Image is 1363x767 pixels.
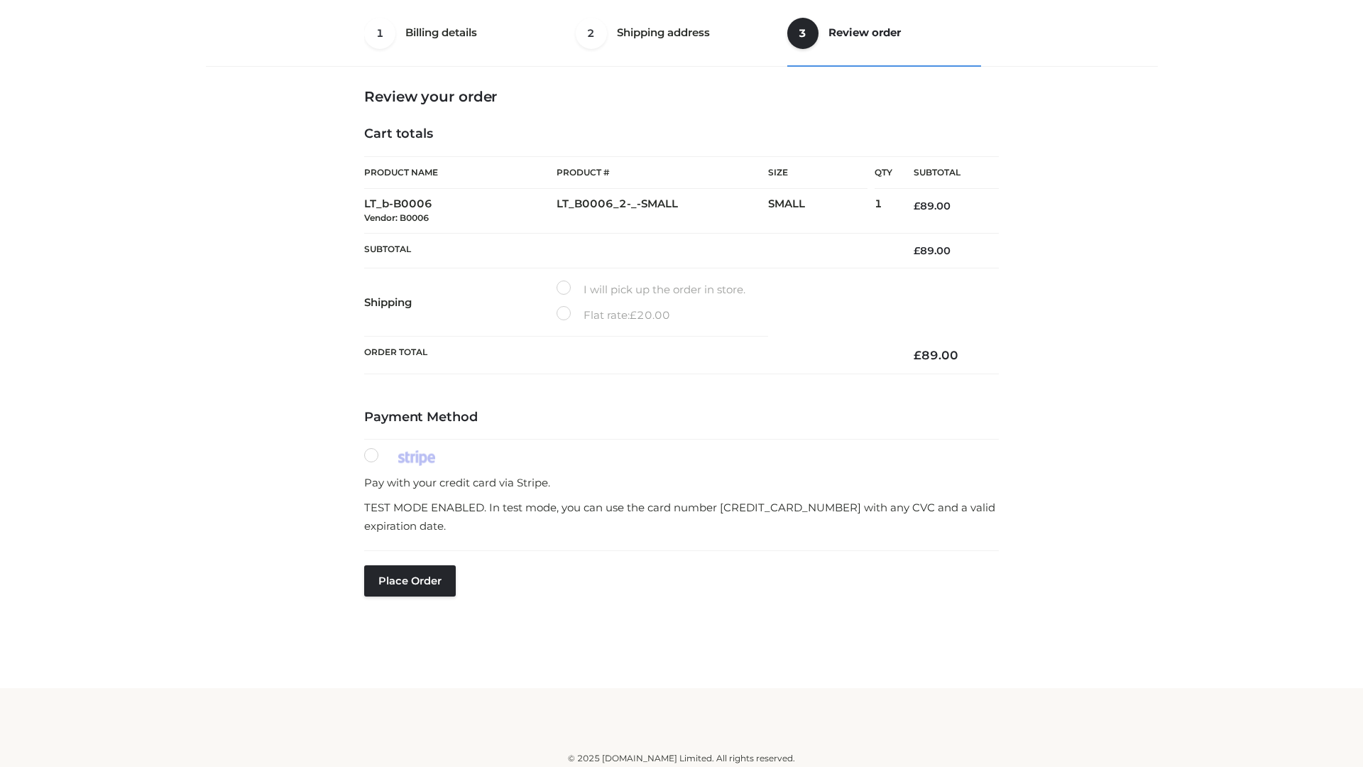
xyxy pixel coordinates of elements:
div: © 2025 [DOMAIN_NAME] Limited. All rights reserved. [211,751,1152,766]
bdi: 20.00 [630,308,670,322]
h4: Payment Method [364,410,999,425]
bdi: 89.00 [914,200,951,212]
label: I will pick up the order in store. [557,281,745,299]
th: Subtotal [364,233,892,268]
span: £ [914,244,920,257]
small: Vendor: B0006 [364,212,429,223]
th: Shipping [364,268,557,337]
bdi: 89.00 [914,348,958,362]
th: Subtotal [892,157,999,189]
h3: Review your order [364,88,999,105]
bdi: 89.00 [914,244,951,257]
span: £ [630,308,637,322]
td: 1 [875,189,892,234]
th: Order Total [364,337,892,374]
h4: Cart totals [364,126,999,142]
span: £ [914,348,921,362]
label: Flat rate: [557,306,670,325]
th: Qty [875,156,892,189]
th: Product Name [364,156,557,189]
td: SMALL [768,189,875,234]
td: LT_B0006_2-_-SMALL [557,189,768,234]
button: Place order [364,565,456,597]
p: TEST MODE ENABLED. In test mode, you can use the card number [CREDIT_CARD_NUMBER] with any CVC an... [364,499,999,535]
th: Product # [557,156,768,189]
span: £ [914,200,920,212]
p: Pay with your credit card via Stripe. [364,474,999,492]
th: Size [768,157,867,189]
td: LT_b-B0006 [364,189,557,234]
